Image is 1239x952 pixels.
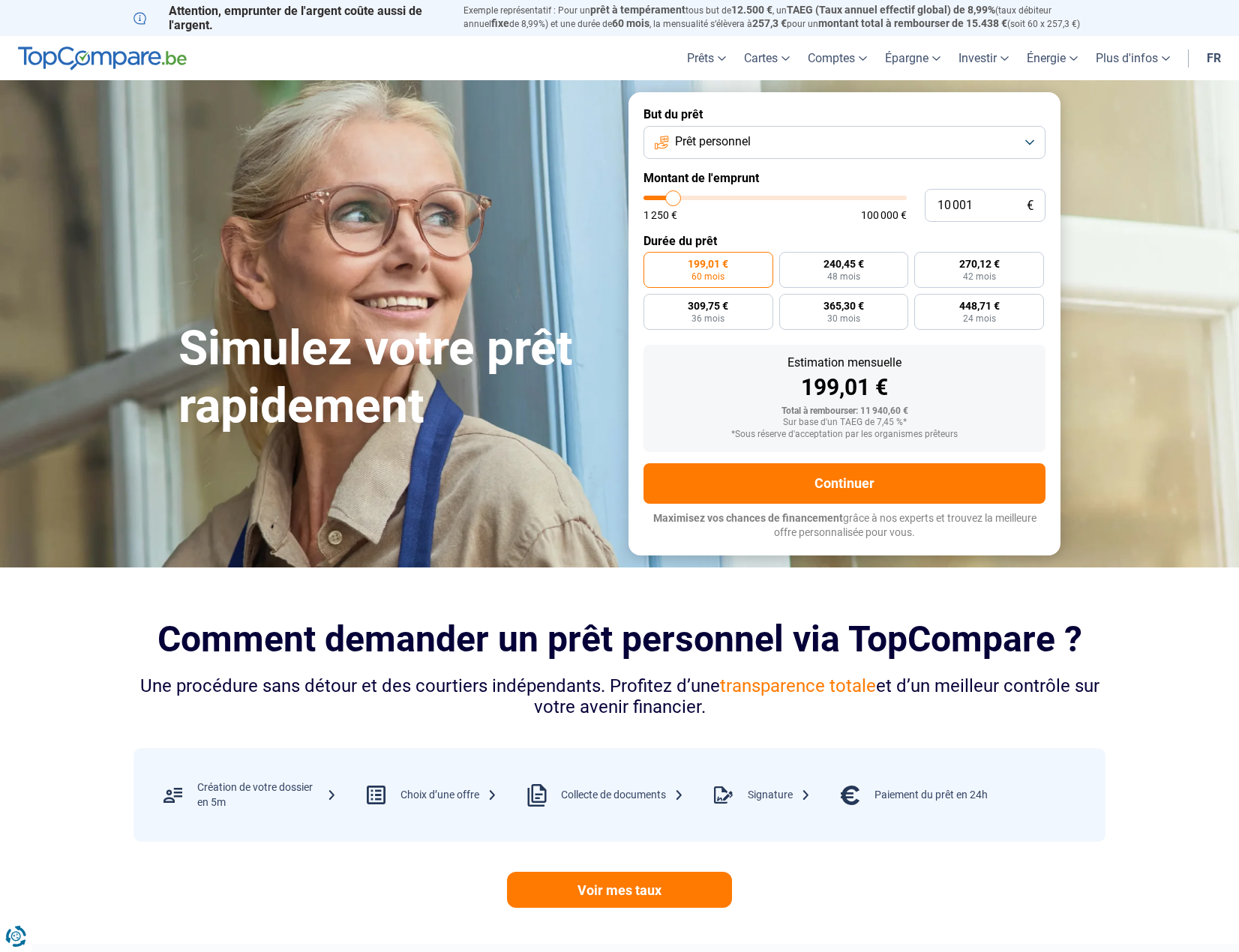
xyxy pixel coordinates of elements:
h2: Comment demander un prêt personnel via TopCompare ? [133,618,1105,660]
div: *Sous réserve d'acceptation par les organismes prêteurs [655,430,1033,440]
a: Voir mes taux [507,872,732,908]
a: Énergie [1018,36,1087,80]
span: 1 250 € [643,210,677,220]
h1: Simulez votre prêt rapidement [178,320,610,436]
div: Paiement du prêt en 24h [874,788,988,803]
span: 199,01 € [688,259,728,269]
div: Sur base d'un TAEG de 7,45 %* [655,418,1033,428]
span: 48 mois [827,272,860,281]
a: Plus d'infos [1087,36,1179,80]
img: TopCompare [18,46,187,70]
a: Investir [949,36,1018,80]
div: 199,01 € [655,376,1033,399]
div: Collecte de documents [561,788,684,803]
a: fr [1198,36,1230,80]
span: 100 000 € [861,210,907,220]
label: Durée du prêt [643,234,1045,248]
div: Estimation mensuelle [655,357,1033,369]
span: 365,30 € [823,301,864,311]
p: Attention, emprunter de l'argent coûte aussi de l'argent. [133,4,445,32]
a: Prêts [678,36,735,80]
span: € [1027,199,1033,212]
div: Une procédure sans détour et des courtiers indépendants. Profitez d’une et d’un meilleur contrôle... [133,675,1105,719]
a: Cartes [735,36,799,80]
span: fixe [491,17,509,29]
span: 60 mois [612,17,649,29]
button: Continuer [643,463,1045,504]
span: Prêt personnel [675,133,751,150]
div: Signature [748,788,811,803]
span: 12.500 € [731,4,772,16]
a: Comptes [799,36,876,80]
span: 36 mois [691,314,724,323]
span: 240,45 € [823,259,864,269]
p: Exemple représentatif : Pour un tous but de , un (taux débiteur annuel de 8,99%) et une durée de ... [463,4,1105,31]
span: transparence totale [720,675,876,696]
span: 60 mois [691,272,724,281]
span: 448,71 € [959,301,1000,311]
span: 257,3 € [752,17,787,29]
button: Prêt personnel [643,126,1045,159]
span: 42 mois [963,272,996,281]
a: Épargne [876,36,949,80]
p: grâce à nos experts et trouvez la meilleure offre personnalisée pour vous. [643,511,1045,540]
div: Total à rembourser: 11 940,60 € [655,406,1033,417]
label: But du prêt [643,107,1045,121]
span: TAEG (Taux annuel effectif global) de 8,99% [787,4,995,16]
div: Choix d’une offre [400,788,497,803]
span: Maximisez vos chances de financement [653,512,843,524]
span: montant total à rembourser de 15.438 € [818,17,1007,29]
span: 270,12 € [959,259,1000,269]
span: prêt à tempérament [590,4,685,16]
div: Création de votre dossier en 5m [197,780,337,810]
span: 30 mois [827,314,860,323]
span: 24 mois [963,314,996,323]
span: 309,75 € [688,301,728,311]
label: Montant de l'emprunt [643,171,1045,185]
